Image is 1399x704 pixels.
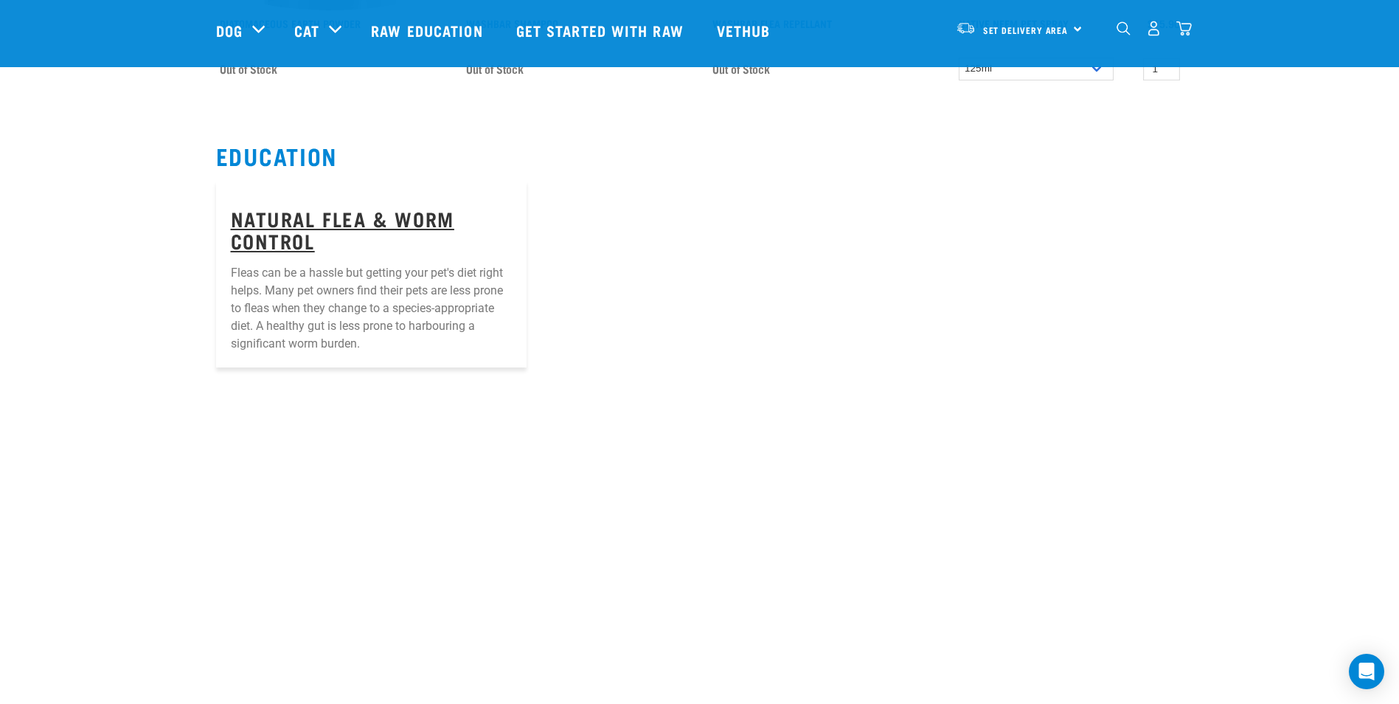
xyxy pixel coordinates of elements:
a: Dog [216,19,243,41]
a: Natural Flea & Worm Control [231,213,454,246]
img: user.png [1146,21,1162,36]
a: Vethub [702,1,789,60]
span: Out of Stock [220,58,277,80]
img: van-moving.png [956,21,976,35]
a: Raw Education [356,1,501,60]
input: 1 [1143,58,1180,80]
img: home-icon@2x.png [1176,21,1192,36]
a: Cat [294,19,319,41]
span: Set Delivery Area [983,27,1069,32]
p: Fleas can be a hassle but getting your pet's diet right helps. Many pet owners find their pets ar... [231,264,512,353]
span: Out of Stock [712,58,770,80]
div: Open Intercom Messenger [1349,654,1384,689]
span: Out of Stock [466,58,524,80]
img: home-icon-1@2x.png [1117,21,1131,35]
h2: Education [216,142,1184,169]
a: Get started with Raw [501,1,702,60]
